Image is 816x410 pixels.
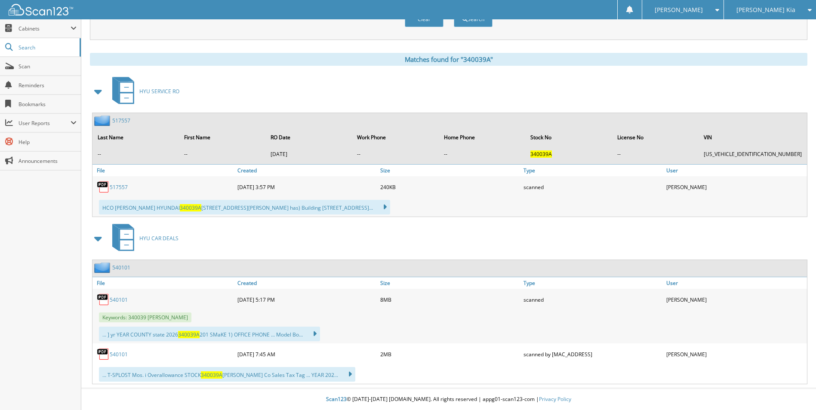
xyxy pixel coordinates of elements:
th: RO Date [266,129,352,146]
a: 517557 [110,184,128,191]
div: scanned by [MAC_ADDRESS] [521,346,664,363]
th: Last Name [93,129,179,146]
a: HYU CAR DEALS [107,221,179,255]
td: -- [180,147,265,161]
a: Size [378,165,521,176]
span: 340039A [530,150,552,158]
a: HYU SERVICE RO [107,74,179,108]
div: [DATE] 5:17 PM [235,291,378,308]
img: folder2.png [94,262,112,273]
td: -- [353,147,438,161]
span: 340039A [178,331,200,338]
a: User [664,165,807,176]
a: 540101 [110,351,128,358]
div: [PERSON_NAME] [664,291,807,308]
span: HYU SERVICE RO [139,88,179,95]
a: Size [378,277,521,289]
span: [PERSON_NAME] [655,7,703,12]
div: [PERSON_NAME] [664,178,807,196]
div: [PERSON_NAME] [664,346,807,363]
th: Stock No [526,129,612,146]
span: [PERSON_NAME] Kia [736,7,795,12]
td: [US_VEHICLE_IDENTIFICATION_NUMBER] [699,147,806,161]
img: PDF.png [97,348,110,361]
div: scanned [521,291,664,308]
div: scanned [521,178,664,196]
img: PDF.png [97,293,110,306]
span: User Reports [18,119,71,127]
a: Privacy Policy [539,395,571,403]
iframe: Chat Widget [773,369,816,410]
div: 240KB [378,178,521,196]
div: 2MB [378,346,521,363]
span: Search [18,44,75,51]
td: [DATE] [266,147,352,161]
th: First Name [180,129,265,146]
span: Cabinets [18,25,71,32]
td: -- [93,147,179,161]
span: 340039A [180,204,201,211]
th: License No [613,129,699,146]
div: ... T-SPLOST Mos. i Overallowance STOCK [PERSON_NAME] Co Sales Tax Tag ... YEAR 202... [99,367,355,382]
a: File [92,277,235,289]
div: Matches found for "340039A" [90,53,807,66]
a: 540101 [112,264,130,271]
div: [DATE] 3:57 PM [235,178,378,196]
span: Announcements [18,157,77,165]
th: Home Phone [440,129,525,146]
span: Reminders [18,82,77,89]
div: ... ] yr YEAR COUNTY state 2026 201 SMaKE 1) OFFICE PHONE ... Model Bo... [99,327,320,341]
th: Work Phone [353,129,438,146]
img: scan123-logo-white.svg [9,4,73,15]
img: PDF.png [97,181,110,193]
span: Keywords: 340039 [PERSON_NAME] [99,312,191,322]
a: Created [235,165,378,176]
div: 8MB [378,291,521,308]
td: -- [440,147,525,161]
span: Scan123 [326,395,347,403]
a: Type [521,277,664,289]
a: Type [521,165,664,176]
img: folder2.png [94,115,112,126]
a: User [664,277,807,289]
div: © [DATE]-[DATE] [DOMAIN_NAME]. All rights reserved | appg01-scan123-com | [81,389,816,410]
span: Scan [18,63,77,70]
span: Help [18,138,77,146]
span: Bookmarks [18,101,77,108]
td: -- [613,147,699,161]
a: Created [235,277,378,289]
th: VIN [699,129,806,146]
a: 540101 [110,296,128,303]
a: 517557 [112,117,130,124]
div: HCO [PERSON_NAME] HYUNDAI [STREET_ADDRESS][PERSON_NAME] has) Building [STREET_ADDRESS]... [99,200,390,214]
span: 340039A [201,371,222,379]
a: File [92,165,235,176]
span: HYU CAR DEALS [139,235,179,242]
div: [DATE] 7:45 AM [235,346,378,363]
